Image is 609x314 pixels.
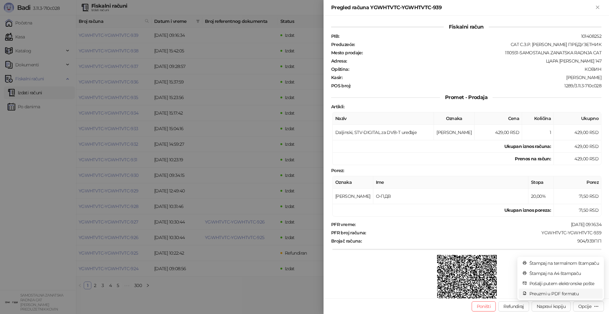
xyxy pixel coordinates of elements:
[440,94,493,100] span: Promet - Prodaja
[554,140,601,153] td: 429,00 RSD
[331,230,366,236] strong: PFR broj računa :
[331,4,594,11] div: Pregled računa YGWHTVTC-YGWHTVTC-939
[554,112,601,125] th: Ukupno
[573,301,604,311] button: Opcije
[554,204,601,217] td: 71,50 RSD
[472,301,496,311] button: Poništi
[333,189,373,204] td: [PERSON_NAME]
[331,33,339,39] strong: PIB :
[504,207,551,213] strong: Ukupan iznos poreza:
[362,238,602,244] div: 904/939ПП
[504,144,551,149] strong: Ukupan iznos računa :
[528,189,554,204] td: 20,00%
[475,112,522,125] th: Cena
[554,125,601,140] td: 429,00 RSD
[529,270,599,277] span: Štampaj na A4 štampaču
[522,125,554,140] td: 1
[528,176,554,189] th: Stopa
[444,24,488,30] span: Fiskalni račun
[537,304,566,309] span: Napravi kopiju
[434,112,475,125] th: Oznaka
[434,125,475,140] td: [PERSON_NAME]
[515,156,551,162] strong: Prenos na račun :
[529,290,599,297] span: Preuzmi u PDF formatu
[363,50,602,56] div: 1110931-SAMOSTALNA ZANATSKA RADNJA CAT
[331,75,342,80] strong: Kasir :
[529,260,599,267] span: Štampaj na termalnom štampaču
[331,50,363,56] strong: Mesto prodaje :
[351,83,602,89] div: 1289/3.11.3-710c028
[554,153,601,165] td: 429,00 RSD
[554,176,601,189] th: Porez
[331,42,355,47] strong: Preduzeće :
[331,58,347,64] strong: Adresa :
[331,104,344,110] strong: Artikli :
[356,42,602,47] div: CAT С.З.Р. [PERSON_NAME] ПРЕДУЗЕТНИК
[343,75,602,80] div: [PERSON_NAME]
[498,301,529,311] button: Refundiraj
[333,112,434,125] th: Naziv
[529,280,599,287] span: Pošalji putem elektronske pošte
[331,66,349,72] strong: Opština :
[331,83,350,89] strong: POS broj :
[578,304,591,309] div: Opcije
[340,33,602,39] div: 101408252
[356,222,602,227] div: [DATE] 09:16:34
[554,189,601,204] td: 71,50 RSD
[350,66,602,72] div: КОВИН
[373,189,528,204] td: О-ПДВ
[331,238,362,244] strong: Brojač računa :
[331,168,344,173] strong: Porez :
[333,125,434,140] td: Daljinski, STV-DIGITAL za DVB-T uređaje
[333,176,373,189] th: Oznaka
[475,125,522,140] td: 429,00 RSD
[373,176,528,189] th: Ime
[522,112,554,125] th: Količina
[331,222,356,227] strong: PFR vreme :
[594,4,601,11] button: Zatvori
[348,58,602,64] div: ЦАРА [PERSON_NAME] 147
[532,301,571,311] button: Napravi kopiju
[367,230,602,236] div: YGWHTVTC-YGWHTVTC-939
